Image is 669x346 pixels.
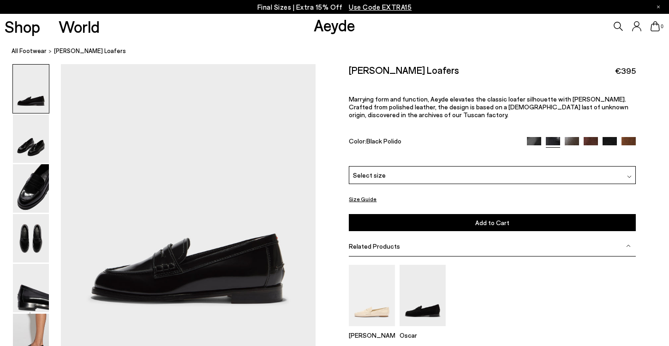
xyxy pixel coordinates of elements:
[349,331,395,339] p: [PERSON_NAME]
[12,46,47,56] a: All Footwear
[59,18,100,35] a: World
[349,95,628,119] span: Marrying form and function, Aeyde elevates the classic loafer silhouette with [PERSON_NAME]. Craf...
[615,65,636,77] span: €395
[400,320,446,339] a: Oscar Suede Loafers Oscar
[349,214,635,231] button: Add to Cart
[626,244,631,248] img: svg%3E
[349,242,400,250] span: Related Products
[660,24,664,29] span: 0
[349,3,412,11] span: Navigate to /collections/ss25-final-sizes
[12,39,669,64] nav: breadcrumb
[13,164,49,213] img: Oscar Leather Loafers - Image 3
[13,214,49,262] img: Oscar Leather Loafers - Image 4
[651,21,660,31] a: 0
[627,174,632,179] img: svg%3E
[353,170,386,180] span: Select size
[13,114,49,163] img: Oscar Leather Loafers - Image 2
[349,137,517,148] div: Color:
[349,193,376,205] button: Size Guide
[257,1,412,13] p: Final Sizes | Extra 15% Off
[349,265,395,326] img: Lana Moccasin Loafers
[400,265,446,326] img: Oscar Suede Loafers
[5,18,40,35] a: Shop
[400,331,446,339] p: Oscar
[13,264,49,312] img: Oscar Leather Loafers - Image 5
[475,219,509,227] span: Add to Cart
[349,64,459,76] h2: [PERSON_NAME] Loafers
[314,15,355,35] a: Aeyde
[366,137,401,145] span: Black Polido
[54,46,126,56] span: [PERSON_NAME] Loafers
[13,65,49,113] img: Oscar Leather Loafers - Image 1
[349,320,395,339] a: Lana Moccasin Loafers [PERSON_NAME]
